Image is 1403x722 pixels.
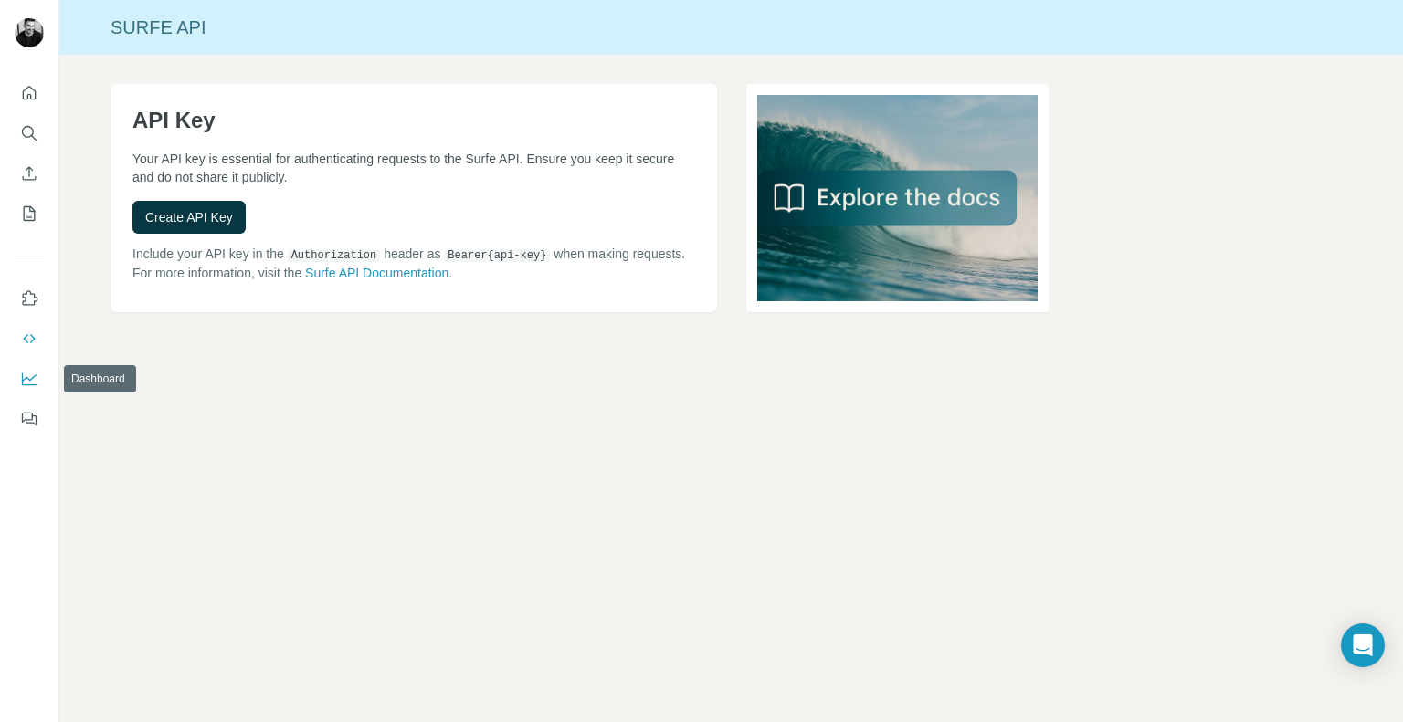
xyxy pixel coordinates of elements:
button: Feedback [15,403,44,435]
p: Your API key is essential for authenticating requests to the Surfe API. Ensure you keep it secure... [132,150,695,186]
button: Use Surfe on LinkedIn [15,282,44,315]
button: Enrich CSV [15,157,44,190]
button: Create API Key [132,201,246,234]
img: Avatar [15,18,44,47]
div: Open Intercom Messenger [1341,623,1385,667]
button: Use Surfe API [15,322,44,355]
button: Search [15,117,44,150]
button: Dashboard [15,362,44,395]
div: Surfe API [59,15,1403,40]
a: Surfe API Documentation [305,266,448,280]
span: Create API Key [145,208,233,226]
button: Quick start [15,77,44,110]
button: My lists [15,197,44,230]
h1: API Key [132,106,695,135]
code: Bearer {api-key} [444,249,550,262]
p: Include your API key in the header as when making requests. For more information, visit the . [132,245,695,282]
code: Authorization [288,249,381,262]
